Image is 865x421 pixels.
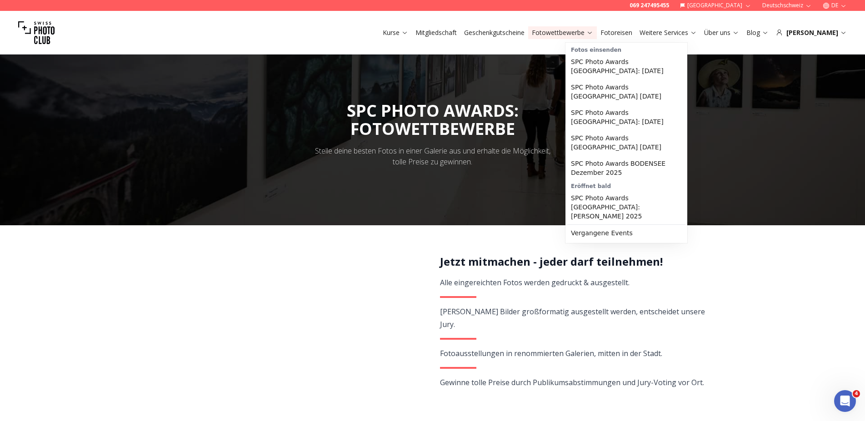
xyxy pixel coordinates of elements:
button: Weitere Services [636,26,700,39]
a: SPC Photo Awards [GEOGRAPHIC_DATA]: [DATE] [567,54,685,79]
a: SPC Photo Awards [GEOGRAPHIC_DATA]: [PERSON_NAME] 2025 [567,190,685,224]
button: Fotoreisen [597,26,636,39]
a: Geschenkgutscheine [464,28,525,37]
button: Blog [743,26,772,39]
div: Fotos einsenden [567,45,685,54]
button: Fotowettbewerbe [528,26,597,39]
a: SPC Photo Awards [GEOGRAPHIC_DATA] [DATE] [567,79,685,104]
button: Kurse [379,26,412,39]
h2: Jetzt mitmachen - jeder darf teilnehmen! [440,254,706,269]
span: SPC PHOTO AWARDS: [347,99,519,138]
a: Fotoreisen [600,28,632,37]
span: 4 [853,390,860,397]
a: Fotowettbewerbe [532,28,593,37]
button: Mitgliedschaft [412,26,460,39]
div: Eröffnet bald [567,181,685,190]
button: Geschenkgutscheine [460,26,528,39]
a: Mitgliedschaft [415,28,457,37]
button: Über uns [700,26,743,39]
img: Swiss photo club [18,15,55,51]
span: [PERSON_NAME] Bilder großformatig ausgestellt werden, entscheidet unsere Jury. [440,307,705,329]
a: Kurse [383,28,408,37]
span: Gewinne tolle Preise durch Publikumsabstimmungen und Jury-Voting vor Ort. [440,377,704,387]
a: Vergangene Events [567,225,685,241]
div: FOTOWETTBEWERBE [347,120,519,138]
a: Weitere Services [640,28,697,37]
div: Stelle deine besten Fotos in einer Galerie aus und erhalte die Möglichkeit, tolle Preise zu gewin... [309,145,556,167]
a: SPC Photo Awards BODENSEE Dezember 2025 [567,155,685,181]
div: [PERSON_NAME] [776,28,847,37]
iframe: Intercom live chat [834,390,856,412]
a: SPC Photo Awards [GEOGRAPHIC_DATA] [DATE] [567,130,685,155]
span: Fotoausstellungen in renommierten Galerien, mitten in der Stadt. [440,348,662,358]
a: Blog [746,28,769,37]
a: Über uns [704,28,739,37]
span: Alle eingereichten Fotos werden gedruckt & ausgestellt. [440,277,630,287]
a: SPC Photo Awards [GEOGRAPHIC_DATA]: [DATE] [567,104,685,130]
a: 069 247495455 [630,2,669,9]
